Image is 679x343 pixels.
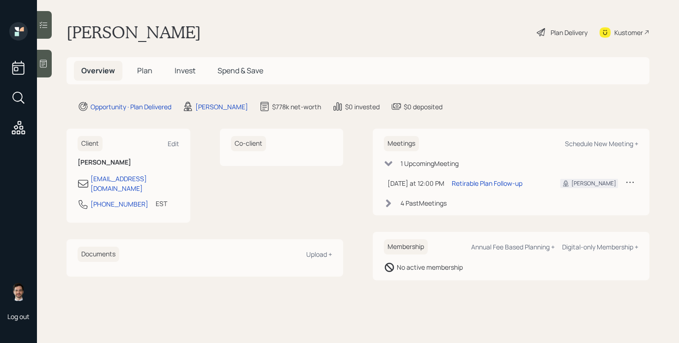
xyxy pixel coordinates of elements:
div: [DATE] at 12:00 PM [388,178,444,188]
div: [PERSON_NAME] [195,102,248,112]
div: Annual Fee Based Planning + [471,242,555,251]
div: 4 Past Meeting s [400,198,447,208]
div: [PHONE_NUMBER] [91,199,148,209]
div: [PERSON_NAME] [571,179,616,188]
div: EST [156,199,167,208]
h6: Meetings [384,136,419,151]
span: Overview [81,65,115,76]
div: No active membership [397,262,463,272]
h6: [PERSON_NAME] [78,159,179,166]
div: $0 invested [345,102,380,112]
div: Edit [168,139,179,148]
div: $0 deposited [404,102,443,112]
h6: Documents [78,247,119,262]
div: Digital-only Membership + [562,242,638,251]
div: Plan Delivery [551,28,588,37]
div: Kustomer [614,28,643,37]
span: Plan [137,65,152,76]
h1: [PERSON_NAME] [67,22,201,42]
div: Opportunity · Plan Delivered [91,102,171,112]
h6: Client [78,136,103,151]
div: Upload + [306,250,332,259]
div: Log out [7,312,30,321]
div: $778k net-worth [272,102,321,112]
img: jonah-coleman-headshot.png [9,283,28,301]
span: Invest [175,65,195,76]
h6: Co-client [231,136,266,151]
div: Schedule New Meeting + [565,139,638,148]
div: [EMAIL_ADDRESS][DOMAIN_NAME] [91,174,179,193]
span: Spend & Save [218,65,263,76]
div: 1 Upcoming Meeting [400,159,459,168]
div: Retirable Plan Follow-up [452,178,522,188]
h6: Membership [384,239,428,254]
